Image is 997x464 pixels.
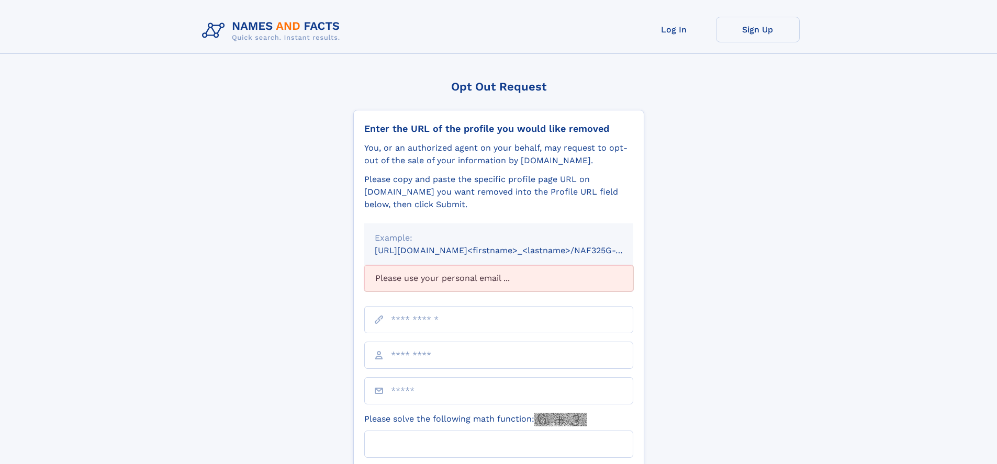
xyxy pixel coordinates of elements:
div: Enter the URL of the profile you would like removed [364,123,633,134]
div: You, or an authorized agent on your behalf, may request to opt-out of the sale of your informatio... [364,142,633,167]
small: [URL][DOMAIN_NAME]<firstname>_<lastname>/NAF325G-xxxxxxxx [375,245,653,255]
div: Please copy and paste the specific profile page URL on [DOMAIN_NAME] you want removed into the Pr... [364,173,633,211]
div: Please use your personal email ... [364,265,633,291]
div: Example: [375,232,623,244]
div: Opt Out Request [353,80,644,93]
a: Log In [632,17,716,42]
img: Logo Names and Facts [198,17,349,45]
label: Please solve the following math function: [364,413,587,426]
a: Sign Up [716,17,800,42]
